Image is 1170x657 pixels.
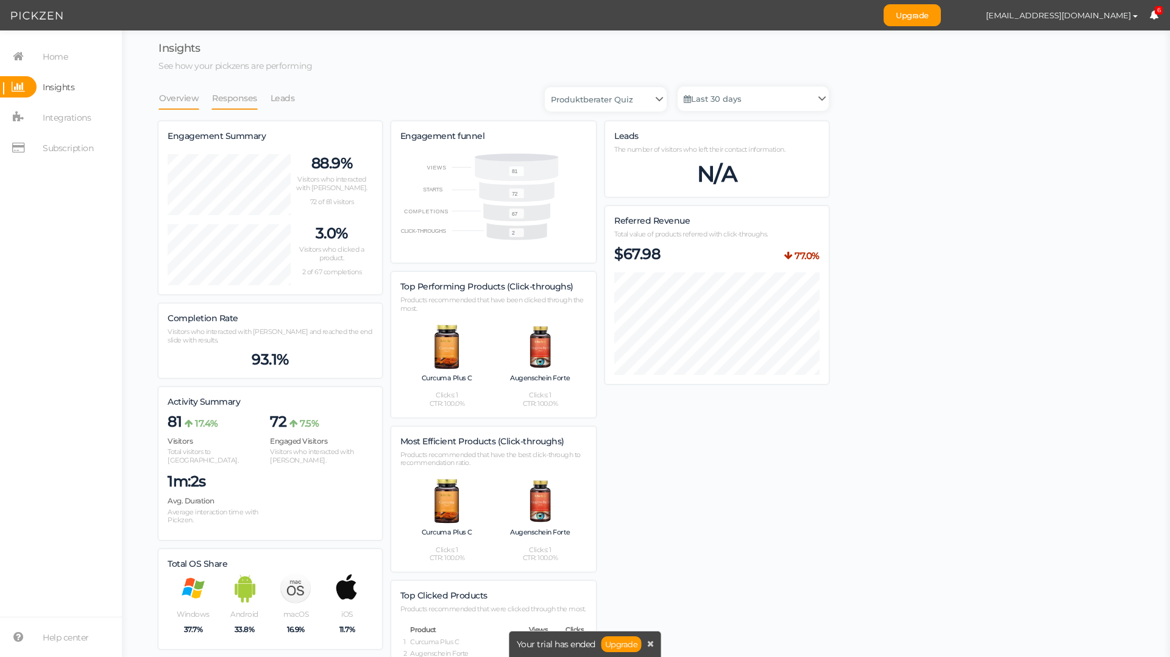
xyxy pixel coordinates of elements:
[953,5,974,26] img: e9ef6a900b3215a8429fd9a298eaa5b5
[409,637,511,647] td: Curcuma Plus C
[168,558,227,569] span: Total OS Share
[404,208,449,215] text: COMPLETIONS
[158,60,312,71] span: See how your pickzens are performing
[11,9,63,23] img: Pickzen logo
[270,625,321,634] p: 16.9%
[291,198,373,207] p: 72 of 81 visitors
[430,391,465,408] span: Clicks: 1 CTR: 100.0%
[168,327,372,344] span: Visitors who interacted with [PERSON_NAME] and reached the end slide with results.
[195,417,218,429] b: 17.4%
[270,447,353,464] span: Visitors who interacted with [PERSON_NAME].
[291,268,373,277] p: 2 of 67 completions
[400,228,446,234] text: CLICK-THROUGHS
[158,87,211,110] li: Overview
[270,436,327,446] span: Engaged Visitors
[512,230,515,236] text: 2
[400,281,573,292] span: Top Performing Products (Click-throughs)
[422,374,472,388] h4: Curcuma Plus C
[523,546,558,563] span: Clicks: 1 CTR: 100.0%
[410,625,436,634] span: Product
[296,175,367,192] span: Visitors who interacted with [PERSON_NAME].
[400,436,564,447] span: Most Efficient Products (Click-throughs)
[168,447,238,464] span: Total visitors to [GEOGRAPHIC_DATA].
[252,350,289,369] span: 93.1%
[512,191,518,197] text: 72
[211,87,258,110] a: Responses
[403,637,408,647] td: 1
[523,391,558,408] span: Clicks: 1 CTR: 100.0%
[168,625,219,634] p: 37.7%
[986,10,1131,20] span: [EMAIL_ADDRESS][DOMAIN_NAME]
[400,450,581,467] span: Products recommended that have the best click-through to recommendation ratio.
[422,528,472,542] h4: Curcuma Plus C
[299,245,364,262] span: Visitors who clicked a product.
[291,224,373,243] p: 3.0%
[529,625,548,634] span: Views
[884,4,941,26] a: Upgrade
[211,87,270,110] li: Responses
[43,108,91,127] span: Integrations
[321,609,372,619] p: iOS
[678,87,829,111] a: Last 30 days
[427,164,447,170] text: VIEWS
[270,87,296,110] a: Leads
[512,211,518,217] text: 67
[614,215,690,226] span: Referred Revenue
[400,296,584,313] span: Products recommended that have been clicked through the most.
[43,77,74,97] span: Insights
[168,472,206,491] span: 1m:2s
[168,508,258,525] span: Average interaction time with Pickzen.
[512,168,518,174] text: 81
[974,5,1149,26] button: [EMAIL_ADDRESS][DOMAIN_NAME]
[614,145,785,154] span: The number of visitors who left their contact information.
[158,87,199,110] a: Overview
[430,546,465,563] span: Clicks: 1 CTR: 100.0%
[168,497,270,505] h4: Avg. Duration
[270,87,308,110] li: Leads
[168,413,182,431] span: 81
[400,605,586,613] span: Products recommended that were clicked through the most.
[400,130,485,141] span: Engagement funnel
[270,413,286,431] span: 72
[614,245,660,263] span: $67.98
[43,628,89,647] span: Help center
[43,138,93,158] span: Subscription
[400,590,487,601] span: Top Clicked Products
[565,625,584,634] span: Clicks
[510,374,570,388] h4: Augenschein Forte
[795,250,820,261] b: 77.0%
[300,417,319,429] b: 7.5%
[517,640,595,648] span: Your trial has ended
[291,154,373,172] p: 88.9%
[168,609,219,619] p: Windows
[168,130,266,141] span: Engagement Summary
[270,609,321,619] p: macOS
[510,528,570,542] h4: Augenschein Forte
[219,625,270,634] p: 33.8%
[168,396,240,407] span: Activity Summary
[423,186,442,193] text: STARTS
[614,160,820,188] div: N/A
[168,436,193,446] span: Visitors
[1155,6,1163,15] span: 6
[614,131,639,142] label: Leads
[321,625,372,634] p: 11.7%
[219,609,270,619] p: Android
[601,636,642,652] a: Upgrade
[158,41,200,55] span: Insights
[43,47,68,66] span: Home
[168,313,238,324] span: Completion Rate
[614,230,768,238] span: Total value of products referred with click-throughs.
